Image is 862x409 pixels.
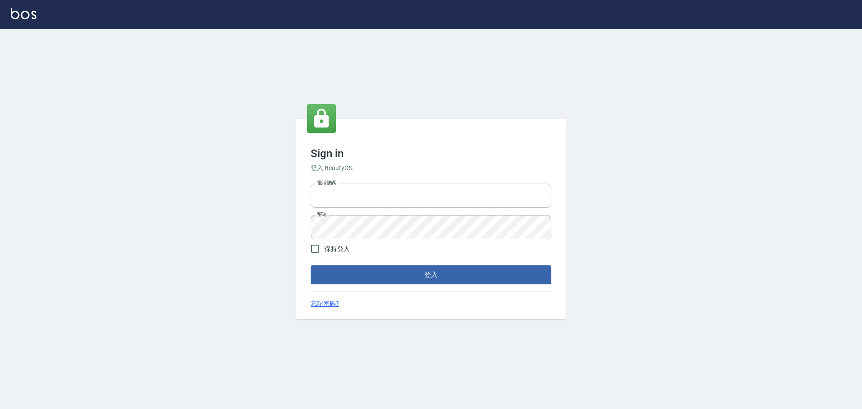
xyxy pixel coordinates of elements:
[325,244,350,254] span: 保持登入
[311,163,551,173] h6: 登入 BeautyOS
[11,8,36,19] img: Logo
[317,211,326,218] label: 密碼
[311,299,339,308] a: 忘記密碼?
[311,265,551,284] button: 登入
[317,180,336,186] label: 電話號碼
[311,147,551,160] h3: Sign in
